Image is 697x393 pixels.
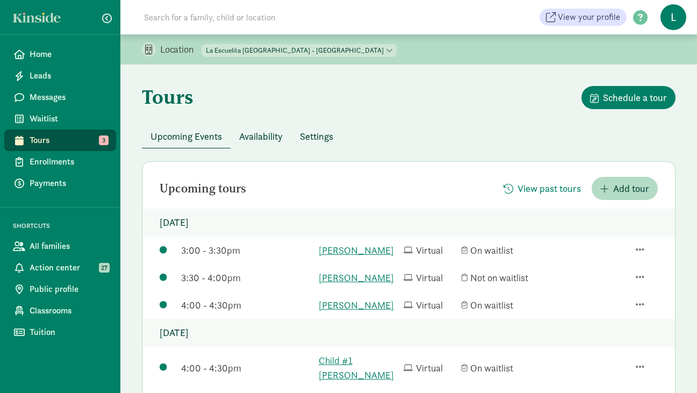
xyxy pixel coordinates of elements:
button: Availability [231,125,291,148]
div: 3:30 - 4:00pm [181,270,313,285]
div: Virtual [404,361,457,375]
span: 3 [99,135,109,145]
span: Enrollments [30,155,107,168]
button: Upcoming Events [142,125,231,148]
a: [PERSON_NAME] [319,298,398,312]
a: All families [4,235,116,257]
span: Leads [30,69,107,82]
span: Messages [30,91,107,104]
p: [DATE] [142,209,675,237]
a: Home [4,44,116,65]
span: Action center [30,261,107,274]
button: View past tours [495,177,590,200]
iframe: Chat Widget [643,341,697,393]
span: Waitlist [30,112,107,125]
p: Location [160,43,202,56]
a: Classrooms [4,300,116,321]
span: All families [30,240,107,253]
span: Add tour [613,181,649,196]
span: Payments [30,177,107,190]
span: Settings [300,129,333,144]
a: Waitlist [4,108,116,130]
span: 27 [99,263,110,273]
a: Enrollments [4,151,116,173]
a: Child #1 [PERSON_NAME] [319,353,398,382]
div: On waitlist [462,298,541,312]
span: Availability [239,129,283,144]
a: Action center 27 [4,257,116,278]
a: View your profile [540,9,627,26]
span: Schedule a tour [603,90,667,105]
span: Upcoming Events [150,129,222,144]
div: On waitlist [462,361,541,375]
div: 4:00 - 4:30pm [181,361,313,375]
a: [PERSON_NAME] [319,270,398,285]
h1: Tours [142,86,193,108]
a: Tours 3 [4,130,116,151]
div: 3:00 - 3:30pm [181,243,313,258]
span: L [660,4,686,30]
span: Tuition [30,326,107,339]
div: 4:00 - 4:30pm [181,298,313,312]
div: Virtual [404,270,457,285]
div: Virtual [404,298,457,312]
a: [PERSON_NAME] [319,243,398,258]
button: Add tour [592,177,658,200]
span: Tours [30,134,107,147]
div: On waitlist [462,243,541,258]
a: Public profile [4,278,116,300]
a: Payments [4,173,116,194]
a: Tuition [4,321,116,343]
button: Settings [291,125,342,148]
div: Not on waitlist [462,270,541,285]
a: Leads [4,65,116,87]
span: Public profile [30,283,107,296]
div: Virtual [404,243,457,258]
h2: Upcoming tours [160,182,246,195]
input: Search for a family, child or location [138,6,439,28]
span: Classrooms [30,304,107,317]
span: Home [30,48,107,61]
button: Schedule a tour [581,86,676,109]
a: Messages [4,87,116,108]
p: [DATE] [142,319,675,347]
span: View your profile [558,11,620,24]
span: View past tours [518,181,581,196]
a: View past tours [495,183,590,195]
